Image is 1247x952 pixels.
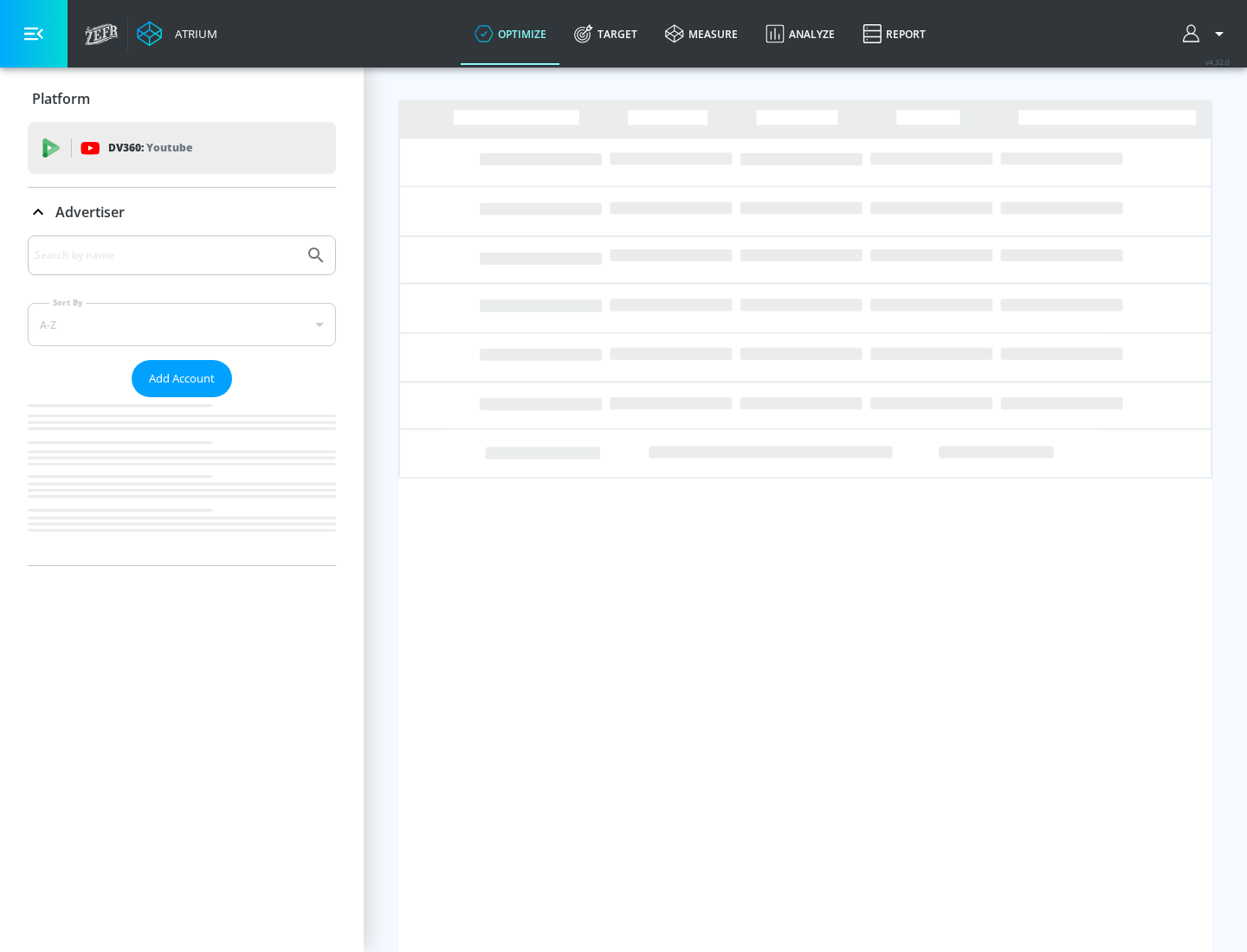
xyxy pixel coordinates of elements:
a: Atrium [137,21,217,47]
div: Advertiser [28,235,336,565]
p: Youtube [146,138,192,157]
a: Report [849,3,940,65]
div: Advertiser [28,188,336,236]
span: Add Account [149,369,215,389]
p: DV360: [108,138,192,158]
div: Atrium [168,26,217,42]
div: Platform [28,74,336,123]
div: DV360: Youtube [28,122,336,174]
a: Target [560,3,651,65]
a: measure [651,3,752,65]
div: A-Z [28,303,336,346]
input: Search by name [35,244,297,267]
nav: list of Advertiser [28,397,336,565]
a: Analyze [752,3,849,65]
button: Add Account [132,360,232,397]
span: v 4.32.0 [1205,57,1230,67]
a: optimize [461,3,560,65]
label: Sort By [49,297,87,308]
p: Advertiser [55,203,125,222]
p: Platform [32,89,90,108]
